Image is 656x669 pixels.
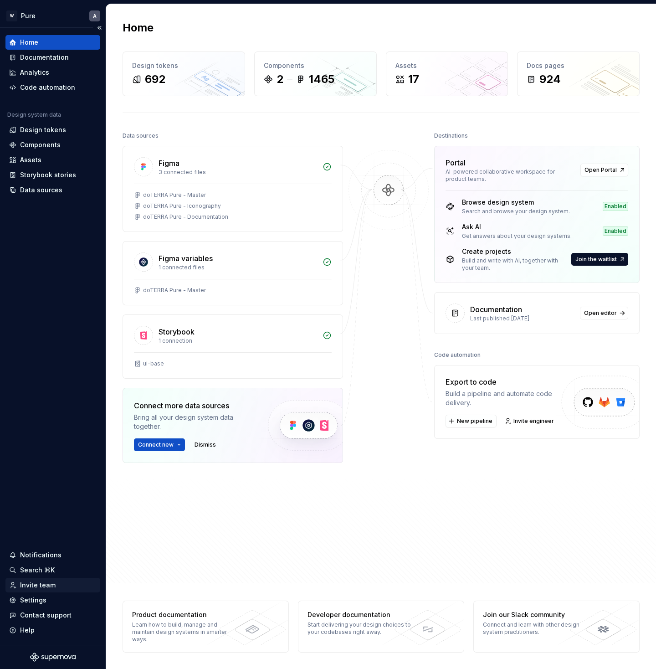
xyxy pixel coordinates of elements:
div: Enabled [603,226,628,236]
a: Open Portal [580,164,628,176]
a: Design tokens692 [123,51,245,96]
svg: Supernova Logo [30,653,76,662]
a: Docs pages924 [517,51,640,96]
div: Pure [21,11,36,21]
a: Invite engineer [502,415,558,427]
div: Start delivering your design choices to your codebases right away. [307,621,413,636]
div: Connect more data sources [134,400,252,411]
div: Storybook [159,326,195,337]
div: Learn how to build, manage and maintain design systems in smarter ways. [132,621,238,643]
div: A [93,12,97,20]
div: Portal [446,157,466,168]
button: Collapse sidebar [93,21,106,34]
div: 924 [539,72,561,87]
div: doTERRA Pure - Master [143,191,206,199]
button: Notifications [5,548,100,562]
div: Analytics [20,68,49,77]
div: AI-powered collaborative workspace for product teams. [446,168,575,183]
span: Join the waitlist [575,256,617,263]
span: Connect new [138,441,174,448]
div: Figma [159,158,179,169]
a: Home [5,35,100,50]
span: Open editor [584,309,617,317]
a: Invite team [5,578,100,592]
div: doTERRA Pure - Master [143,287,206,294]
div: Data sources [20,185,62,195]
div: Connect and learn with other design system practitioners. [483,621,589,636]
a: Data sources [5,183,100,197]
div: Enabled [603,202,628,211]
button: New pipeline [446,415,497,427]
a: Components [5,138,100,152]
div: Developer documentation [307,610,413,619]
a: Storybook stories [5,168,100,182]
a: Settings [5,593,100,607]
div: ui-base [143,360,164,367]
div: 1 connection [159,337,317,345]
a: Design tokens [5,123,100,137]
a: Components21465 [254,51,377,96]
div: Design tokens [132,61,236,70]
span: New pipeline [457,417,492,425]
button: WPureA [2,6,104,26]
div: Components [264,61,367,70]
div: Docs pages [527,61,630,70]
div: Design system data [7,111,61,118]
div: Export to code [446,376,563,387]
div: Product documentation [132,610,238,619]
a: Join our Slack communityConnect and learn with other design system practitioners. [473,601,640,653]
div: Build and write with AI, together with your team. [462,257,569,272]
a: Figma3 connected filesdoTERRA Pure - MasterdoTERRA Pure - IconographydoTERRA Pure - Documentation [123,146,343,232]
div: Help [20,626,35,635]
button: Join the waitlist [571,253,628,266]
div: Contact support [20,611,72,620]
div: 1465 [309,72,334,87]
a: Assets [5,153,100,167]
button: Contact support [5,608,100,623]
div: 1 connected files [159,264,317,271]
div: Search and browse your design system. [462,208,570,215]
div: Storybook stories [20,170,76,180]
div: Notifications [20,551,61,560]
div: Data sources [123,129,159,142]
div: 2 [277,72,283,87]
a: Storybook1 connectionui-base [123,314,343,379]
div: Ask AI [462,222,572,232]
div: W [6,10,17,21]
div: Components [20,140,61,149]
div: Code automation [20,83,75,92]
button: Connect new [134,438,185,451]
div: Browse design system [462,198,570,207]
div: Search ⌘K [20,566,55,575]
div: Code automation [434,349,481,361]
div: 3 connected files [159,169,317,176]
h2: Home [123,21,154,35]
div: Assets [20,155,41,165]
div: Documentation [20,53,69,62]
button: Help [5,623,100,638]
div: Documentation [470,304,522,315]
div: Destinations [434,129,468,142]
div: Settings [20,596,46,605]
div: Build a pipeline and automate code delivery. [446,389,563,407]
div: doTERRA Pure - Documentation [143,213,228,221]
div: 692 [145,72,165,87]
span: Invite engineer [513,417,554,425]
div: 17 [408,72,419,87]
div: Invite team [20,581,56,590]
div: Assets [395,61,499,70]
a: Figma variables1 connected filesdoTERRA Pure - Master [123,241,343,305]
div: Last published [DATE] [470,315,574,322]
a: Analytics [5,65,100,80]
div: Home [20,38,38,47]
div: Get answers about your design systems. [462,232,572,240]
a: Assets17 [386,51,508,96]
div: Create projects [462,247,569,256]
div: Design tokens [20,125,66,134]
span: Dismiss [195,441,216,448]
a: Product documentationLearn how to build, manage and maintain design systems in smarter ways. [123,601,289,653]
a: Open editor [580,307,628,319]
a: Documentation [5,50,100,65]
